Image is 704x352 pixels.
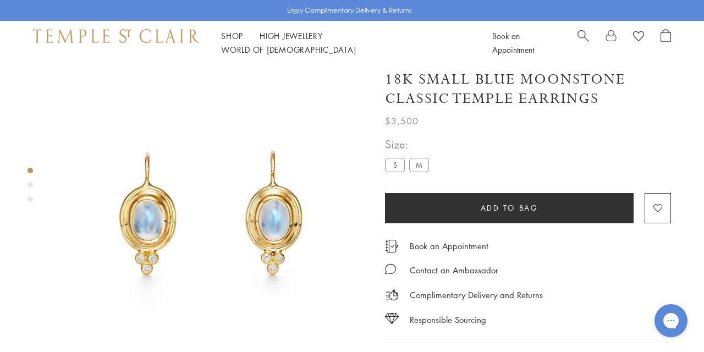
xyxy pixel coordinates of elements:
h1: 18K Small Blue Moonstone Classic Temple Earrings [385,70,671,108]
a: High JewelleryHigh Jewellery [260,30,323,41]
img: icon_sourcing.svg [385,313,399,324]
img: icon_appointment.svg [385,240,398,252]
img: icon_delivery.svg [385,288,399,302]
label: M [409,158,429,172]
iframe: Gorgias live chat messenger [649,300,693,341]
a: Book an Appointment [410,240,488,252]
img: MessageIcon-01_2.svg [385,263,396,274]
img: Temple St. Clair [33,29,199,42]
div: Product gallery navigation [28,165,33,211]
a: World of [DEMOGRAPHIC_DATA]World of [DEMOGRAPHIC_DATA] [221,44,356,55]
a: Search [577,29,589,57]
span: Add to bag [481,202,538,214]
button: Add to bag [385,193,634,223]
span: $3,500 [385,114,419,128]
a: Open Shopping Bag [661,29,671,57]
a: Book an Appointment [492,30,534,55]
nav: Main navigation [221,29,468,57]
span: Size: [385,135,433,153]
a: ShopShop [221,30,243,41]
div: Contact an Ambassador [410,263,498,277]
div: Responsible Sourcing [410,313,486,327]
label: S [385,158,405,172]
a: View Wishlist [633,29,644,46]
p: Complimentary Delivery and Returns [410,288,543,302]
p: Enjoy Complimentary Delivery & Returns [287,5,412,16]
